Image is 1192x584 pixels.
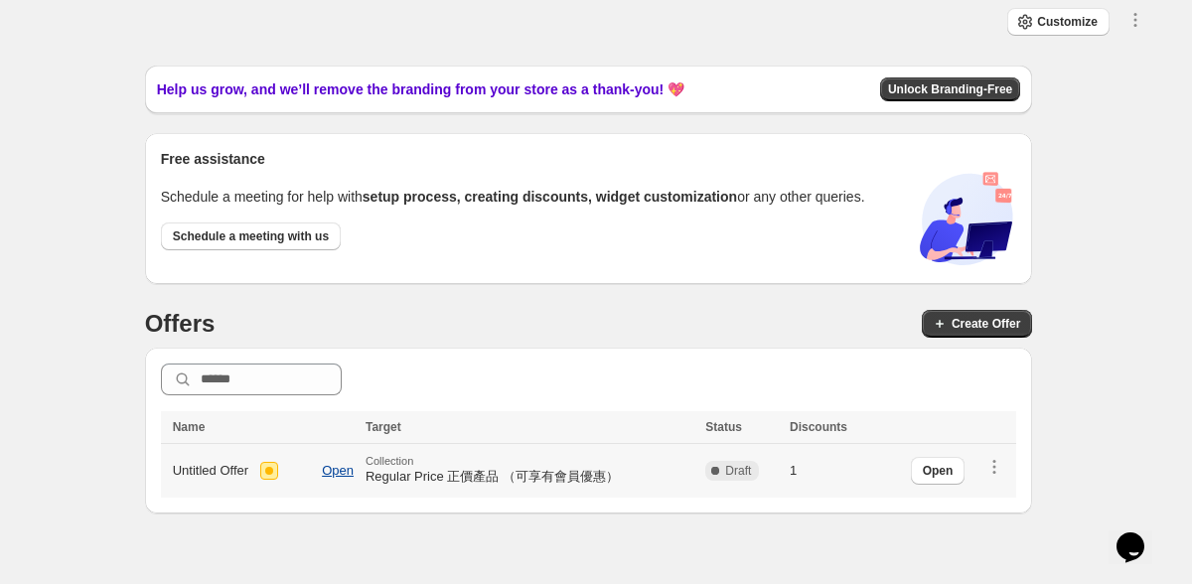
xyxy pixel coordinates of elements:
[888,81,1012,97] span: Unlock Branding-Free
[725,463,751,479] span: Draft
[922,310,1032,338] button: Create Offer
[157,79,684,99] span: Help us grow, and we’ll remove the branding from your store as a thank-you! 💖
[363,189,737,205] span: setup process, creating discounts, widget customization
[699,411,784,444] th: Status
[310,454,366,488] button: Open
[322,463,354,479] span: Open
[360,411,699,444] th: Target
[784,411,873,444] th: Discounts
[161,187,865,207] p: Schedule a meeting for help with or any other queries.
[173,461,248,481] span: Untitled Offer
[366,469,619,484] span: Regular Price 正價產品 （可享有會員優惠）
[1037,14,1098,30] span: Customize
[923,463,954,479] span: Open
[880,77,1020,101] button: Unlock Branding-Free
[161,222,341,250] a: Schedule a meeting with us
[911,457,966,485] button: Open
[1109,505,1172,564] iframe: chat widget
[366,455,693,467] span: Collection
[1007,8,1110,36] button: Customize
[784,444,873,499] td: 1
[917,169,1016,268] img: book-call-DYLe8nE5.svg
[173,228,329,244] span: Schedule a meeting with us
[952,316,1020,332] span: Create Offer
[161,149,265,169] span: Free assistance
[145,308,216,340] h4: Offers
[161,411,360,444] th: Name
